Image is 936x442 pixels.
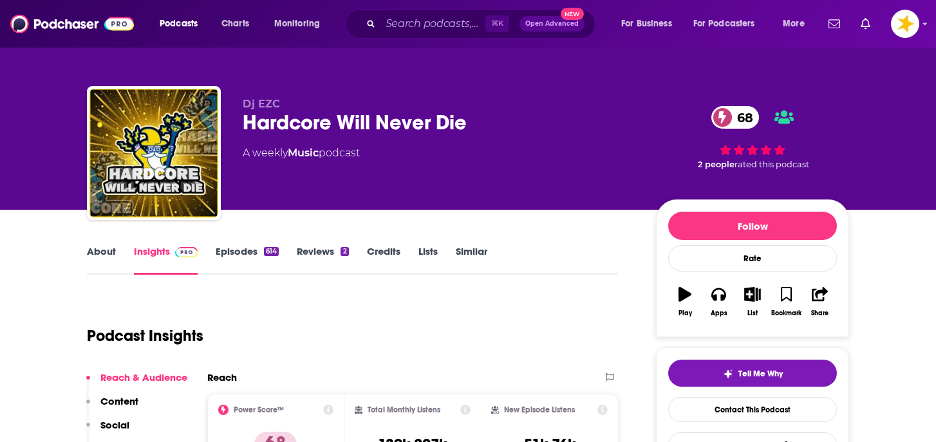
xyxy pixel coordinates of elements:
[668,360,837,387] button: tell me why sparkleTell Me Why
[175,247,198,257] img: Podchaser Pro
[100,371,187,383] p: Reach & Audience
[418,245,438,275] a: Lists
[134,245,198,275] a: InsightsPodchaser Pro
[264,247,279,256] div: 614
[221,15,249,33] span: Charts
[711,106,760,129] a: 68
[456,245,487,275] a: Similar
[771,309,801,317] div: Bookmark
[380,14,485,34] input: Search podcasts, credits, & more...
[485,15,509,32] span: ⌘ K
[769,279,803,325] button: Bookmark
[207,371,237,383] h2: Reach
[234,405,284,414] h2: Power Score™
[357,9,608,39] div: Search podcasts, credits, & more...
[698,160,735,169] span: 2 people
[747,309,758,317] div: List
[803,279,837,325] button: Share
[711,309,727,317] div: Apps
[723,369,733,379] img: tell me why sparkle
[774,14,821,34] button: open menu
[668,212,837,240] button: Follow
[561,8,584,20] span: New
[656,98,849,178] div: 68 2 peoplerated this podcast
[823,13,845,35] a: Show notifications dropdown
[693,15,755,33] span: For Podcasters
[274,15,320,33] span: Monitoring
[367,245,400,275] a: Credits
[297,245,348,275] a: Reviews2
[87,245,116,275] a: About
[735,160,809,169] span: rated this podcast
[621,15,672,33] span: For Business
[702,279,735,325] button: Apps
[668,245,837,272] div: Rate
[519,16,585,32] button: Open AdvancedNew
[612,14,688,34] button: open menu
[151,14,214,34] button: open menu
[891,10,919,38] img: User Profile
[891,10,919,38] span: Logged in as Spreaker_Prime
[368,405,440,414] h2: Total Monthly Listens
[160,15,198,33] span: Podcasts
[243,145,360,161] div: A weekly podcast
[891,10,919,38] button: Show profile menu
[216,245,279,275] a: Episodes614
[668,397,837,422] a: Contact This Podcast
[100,419,129,431] p: Social
[213,14,257,34] a: Charts
[504,405,575,414] h2: New Episode Listens
[736,279,769,325] button: List
[341,247,348,256] div: 2
[100,395,138,407] p: Content
[811,309,828,317] div: Share
[243,98,280,110] span: Dj EZC
[738,369,783,379] span: Tell Me Why
[265,14,337,34] button: open menu
[783,15,805,33] span: More
[86,371,187,395] button: Reach & Audience
[525,21,579,27] span: Open Advanced
[89,89,218,217] img: Hardcore Will Never Die
[87,326,203,345] h1: Podcast Insights
[10,12,134,36] img: Podchaser - Follow, Share and Rate Podcasts
[668,279,702,325] button: Play
[288,147,319,159] a: Music
[86,395,138,419] button: Content
[856,13,875,35] a: Show notifications dropdown
[679,309,692,317] div: Play
[685,14,774,34] button: open menu
[724,106,760,129] span: 68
